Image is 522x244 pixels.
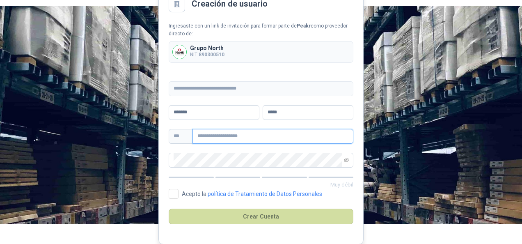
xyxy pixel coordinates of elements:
b: 890300510 [199,52,224,58]
button: Crear Cuenta [169,209,353,224]
a: política de Tratamiento de Datos Personales [208,191,322,197]
p: NIT [190,51,224,59]
span: Acepto la [179,191,325,197]
b: Peakr [297,23,311,29]
p: Grupo North [190,45,224,51]
img: Company Logo [173,45,186,59]
div: Ingresaste con un link de invitación para formar parte de como proveedor directo de: [169,22,353,38]
p: Muy débil [169,181,353,189]
span: eye-invisible [344,158,349,163]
